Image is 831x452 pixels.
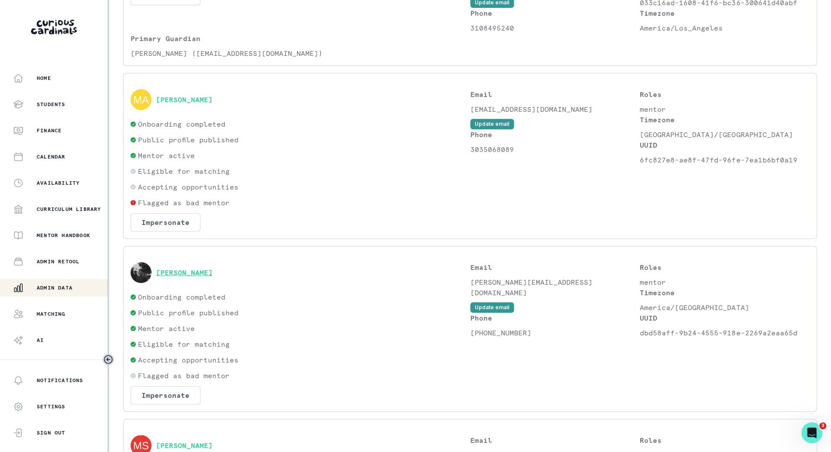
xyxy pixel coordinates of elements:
p: Phone [470,8,640,18]
p: Onboarding completed [138,119,225,129]
p: Roles [640,89,810,100]
p: Roles [640,262,810,273]
p: Eligible for matching [138,339,230,349]
p: mentor [640,104,810,114]
p: Accepting opportunities [138,182,238,192]
p: Finance [37,127,62,134]
p: Accepting opportunities [138,355,238,365]
p: 3035068089 [470,144,640,155]
p: Timezone [640,8,810,18]
p: dbd58aff-9b24-4555-918e-2269a2eaa65d [640,328,810,338]
p: America/Los_Angeles [640,23,810,33]
p: Home [37,75,51,82]
p: Email [470,89,640,100]
p: Phone [470,129,640,140]
p: Phone [470,313,640,323]
p: Timezone [640,287,810,298]
p: mentor [640,277,810,287]
p: Mentor active [138,323,195,334]
p: Availability [37,179,79,186]
p: 3108495240 [470,23,640,33]
button: [PERSON_NAME] [156,95,213,104]
p: Admin Data [37,284,72,291]
button: Toggle sidebar [103,354,114,365]
button: Update email [470,302,514,313]
p: UUID [640,140,810,150]
p: Students [37,101,66,108]
p: [GEOGRAPHIC_DATA]/[GEOGRAPHIC_DATA] [640,129,810,140]
p: Email [470,435,640,445]
p: [PHONE_NUMBER] [470,328,640,338]
p: Timezone [640,114,810,125]
p: [EMAIL_ADDRESS][DOMAIN_NAME] [470,104,640,114]
p: Settings [37,403,66,410]
p: AI [37,337,44,344]
span: 3 [819,422,826,429]
p: Flagged as bad mentor [138,197,230,208]
button: [PERSON_NAME] [156,441,213,450]
p: Roles [640,435,810,445]
img: svg [131,89,152,110]
p: Matching [37,311,66,317]
button: Impersonate [131,213,200,231]
p: Admin Retool [37,258,79,265]
p: [PERSON_NAME][EMAIL_ADDRESS][DOMAIN_NAME] [470,277,640,298]
p: Mentor active [138,150,195,161]
p: Calendar [37,153,66,160]
p: Flagged as bad mentor [138,370,230,381]
p: Notifications [37,377,83,384]
button: Update email [470,119,514,129]
p: Public profile published [138,307,238,318]
p: 6fc827e8-ae8f-47fd-96fe-7ea1b6bf0a19 [640,155,810,165]
p: [PERSON_NAME] ([EMAIL_ADDRESS][DOMAIN_NAME]) [131,48,470,59]
p: Onboarding completed [138,292,225,302]
p: Eligible for matching [138,166,230,176]
img: Curious Cardinals Logo [31,20,77,35]
p: Primary Guardian [131,33,470,44]
p: UUID [640,313,810,323]
p: Public profile published [138,135,238,145]
p: Sign Out [37,429,66,436]
p: Mentor Handbook [37,232,90,239]
iframe: Intercom live chat [801,422,822,443]
button: Impersonate [131,386,200,404]
p: America/[GEOGRAPHIC_DATA] [640,302,810,313]
p: Email [470,262,640,273]
p: Curriculum Library [37,206,101,213]
button: [PERSON_NAME] [156,268,213,277]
